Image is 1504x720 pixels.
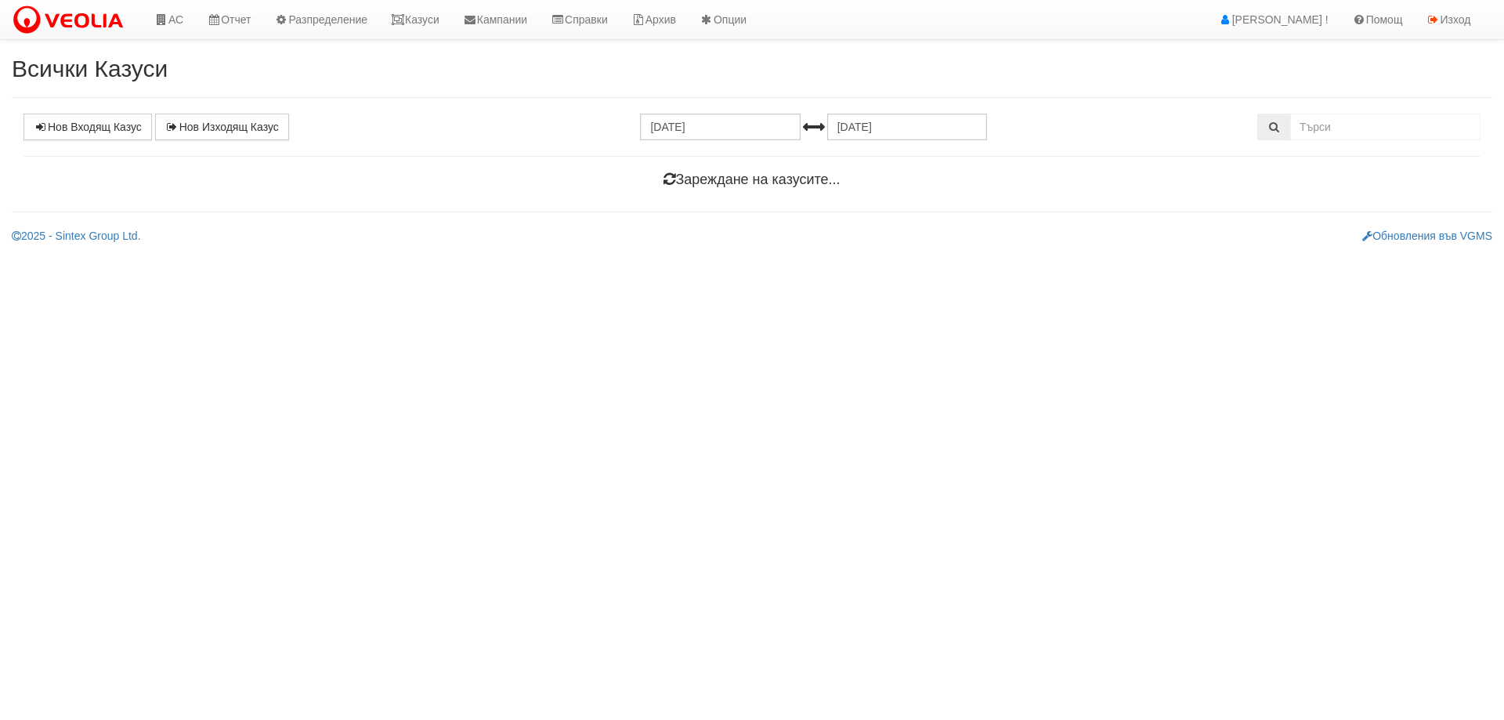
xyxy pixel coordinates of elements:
[23,172,1480,188] h4: Зареждане на казусите...
[1290,114,1480,140] input: Търсене по Идентификатор, Бл/Вх/Ап, Тип, Описание, Моб. Номер, Имейл, Файл, Коментар,
[155,114,289,140] a: Нов Изходящ Казус
[1362,230,1492,242] a: Обновления във VGMS
[12,4,131,37] img: VeoliaLogo.png
[12,56,1492,81] h2: Всички Казуси
[12,230,141,242] a: 2025 - Sintex Group Ltd.
[23,114,152,140] a: Нов Входящ Казус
